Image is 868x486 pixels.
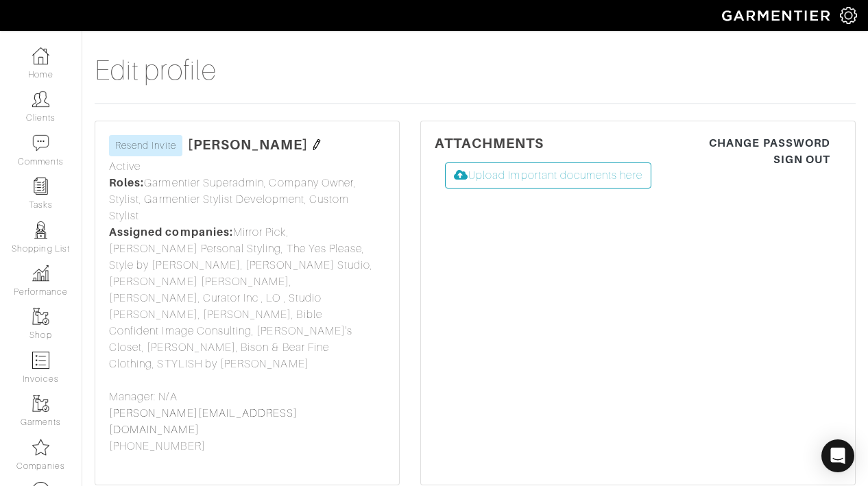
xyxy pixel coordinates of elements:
[109,389,178,405] span: Manager: N/A
[109,158,141,175] span: Active
[109,135,182,156] a: Resend Invite
[709,135,830,151] a: Change Password
[435,135,544,151] span: Attachments
[32,90,49,108] img: clients-icon-6bae9207a08558b7cb47a8932f037763ab4055f8c8b6bfacd5dc20c3e0201464.png
[445,162,651,189] label: Upload Important documents here
[32,439,49,456] img: companies-icon-14a0f246c7e91f24465de634b560f0151b0cc5c9ce11af5fac52e6d7d6371812.png
[109,224,375,372] span: Mirror Pick, [PERSON_NAME] Personal Styling, The Yes Please, Style by [PERSON_NAME], [PERSON_NAME...
[95,54,856,104] h1: Edit profile
[109,438,206,454] span: [PHONE_NUMBER]
[32,308,49,325] img: garments-icon-b7da505a4dc4fd61783c78ac3ca0ef83fa9d6f193b1c9dc38574b1d14d53ca28.png
[188,136,309,153] span: [PERSON_NAME]
[109,226,233,239] span: Assigned companies:
[32,47,49,64] img: dashboard-icon-dbcd8f5a0b271acd01030246c82b418ddd0df26cd7fceb0bd07c9910d44c42f6.png
[32,265,49,282] img: graph-8b7af3c665d003b59727f371ae50e7771705bf0c487971e6e97d053d13c5068d.png
[32,134,49,151] img: comment-icon-a0a6a9ef722e966f86d9cbdc48e553b5cf19dbc54f86b18d962a5391bc8f6eb6.png
[109,175,375,224] span: Garmentier Superadmin, Company Owner, Stylist, Garmentier Stylist Development, Custom Stylist
[109,407,298,436] a: [PERSON_NAME][EMAIL_ADDRESS][DOMAIN_NAME]
[709,151,830,168] a: Sign Out
[32,352,49,369] img: orders-icon-0abe47150d42831381b5fb84f609e132dff9fe21cb692f30cb5eec754e2cba89.png
[109,176,144,189] span: Roles:
[32,221,49,239] img: stylists-icon-eb353228a002819b7ec25b43dbf5f0378dd9e0616d9560372ff212230b889e62.png
[840,7,857,24] img: gear-icon-white-bd11855cb880d31180b6d7d6211b90ccbf57a29d726f0c71d8c61bd08dd39cc2.png
[32,395,49,412] img: garments-icon-b7da505a4dc4fd61783c78ac3ca0ef83fa9d6f193b1c9dc38574b1d14d53ca28.png
[715,3,840,27] img: garmentier-logo-header-white-b43fb05a5012e4ada735d5af1a66efaba907eab6374d6393d1fbf88cb4ef424d.png
[311,139,322,150] img: pen-cf24a1663064a2ec1b9c1bd2387e9de7a2fa800b781884d57f21acf72779bad2.png
[821,439,854,472] div: Open Intercom Messenger
[32,178,49,195] img: reminder-icon-8004d30b9f0a5d33ae49ab947aed9ed385cf756f9e5892f1edd6e32f2345188e.png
